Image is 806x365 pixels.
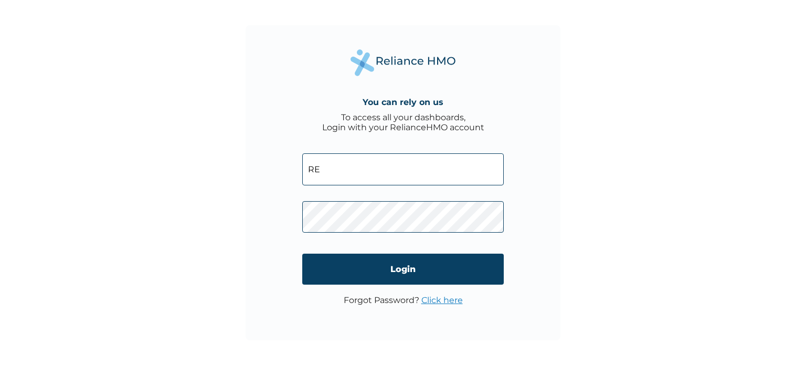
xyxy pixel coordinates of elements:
[322,112,484,132] div: To access all your dashboards, Login with your RelianceHMO account
[302,153,504,185] input: Email address or HMO ID
[351,49,455,76] img: Reliance Health's Logo
[344,295,463,305] p: Forgot Password?
[421,295,463,305] a: Click here
[302,254,504,285] input: Login
[363,97,443,107] h4: You can rely on us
